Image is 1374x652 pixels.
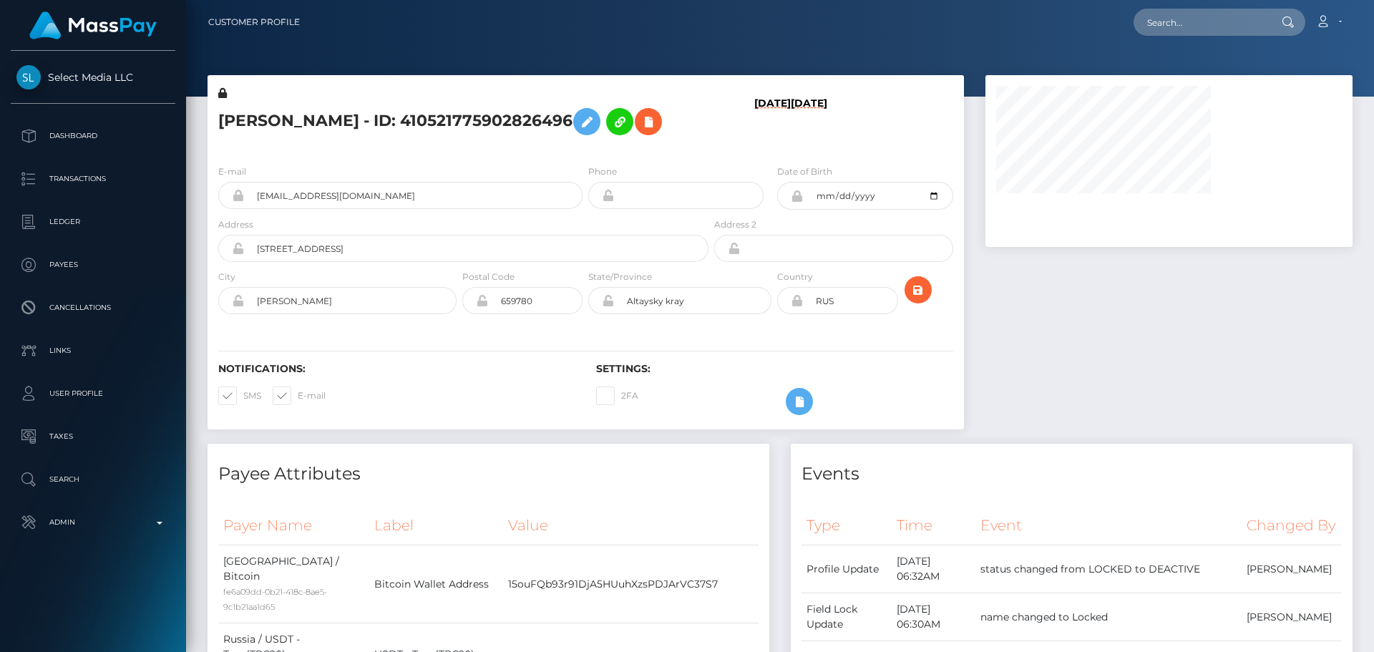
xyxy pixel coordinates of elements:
[273,386,326,405] label: E-mail
[218,386,261,405] label: SMS
[369,506,503,545] th: Label
[218,271,235,283] label: City
[503,506,759,545] th: Value
[11,505,175,540] a: Admin
[369,545,503,623] td: Bitcoin Wallet Address
[218,545,369,623] td: [GEOGRAPHIC_DATA] / Bitcoin
[16,340,170,361] p: Links
[588,165,617,178] label: Phone
[218,462,759,487] h4: Payee Attributes
[975,545,1242,593] td: status changed from LOCKED to DEACTIVE
[801,506,892,545] th: Type
[801,593,892,641] td: Field Lock Update
[16,426,170,447] p: Taxes
[223,587,327,612] small: fe6a09dd-0b21-418c-8ae5-9c1b21aa1d65
[777,271,813,283] label: Country
[754,97,791,147] h6: [DATE]
[11,376,175,412] a: User Profile
[801,545,892,593] td: Profile Update
[11,333,175,369] a: Links
[596,386,638,405] label: 2FA
[462,271,515,283] label: Postal Code
[11,118,175,154] a: Dashboard
[16,469,170,490] p: Search
[218,218,253,231] label: Address
[777,165,832,178] label: Date of Birth
[218,165,246,178] label: E-mail
[16,297,170,318] p: Cancellations
[714,218,756,231] label: Address 2
[11,161,175,197] a: Transactions
[975,506,1242,545] th: Event
[588,271,652,283] label: State/Province
[218,101,701,142] h5: [PERSON_NAME] - ID: 410521775902826496
[16,512,170,533] p: Admin
[218,363,575,375] h6: Notifications:
[11,71,175,84] span: Select Media LLC
[1242,506,1342,545] th: Changed By
[892,593,975,641] td: [DATE] 06:30AM
[16,125,170,147] p: Dashboard
[11,462,175,497] a: Search
[16,383,170,404] p: User Profile
[11,290,175,326] a: Cancellations
[892,506,975,545] th: Time
[16,168,170,190] p: Transactions
[16,254,170,276] p: Payees
[1242,545,1342,593] td: [PERSON_NAME]
[11,419,175,454] a: Taxes
[16,65,41,89] img: Select Media LLC
[208,7,300,37] a: Customer Profile
[1242,593,1342,641] td: [PERSON_NAME]
[1134,9,1268,36] input: Search...
[11,204,175,240] a: Ledger
[791,97,827,147] h6: [DATE]
[892,545,975,593] td: [DATE] 06:32AM
[503,545,759,623] td: 15ouFQb93r91DjA5HUuhXzsPDJArVC37S7
[29,11,157,39] img: MassPay Logo
[975,593,1242,641] td: name changed to Locked
[11,247,175,283] a: Payees
[218,506,369,545] th: Payer Name
[801,462,1342,487] h4: Events
[596,363,952,375] h6: Settings:
[16,211,170,233] p: Ledger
